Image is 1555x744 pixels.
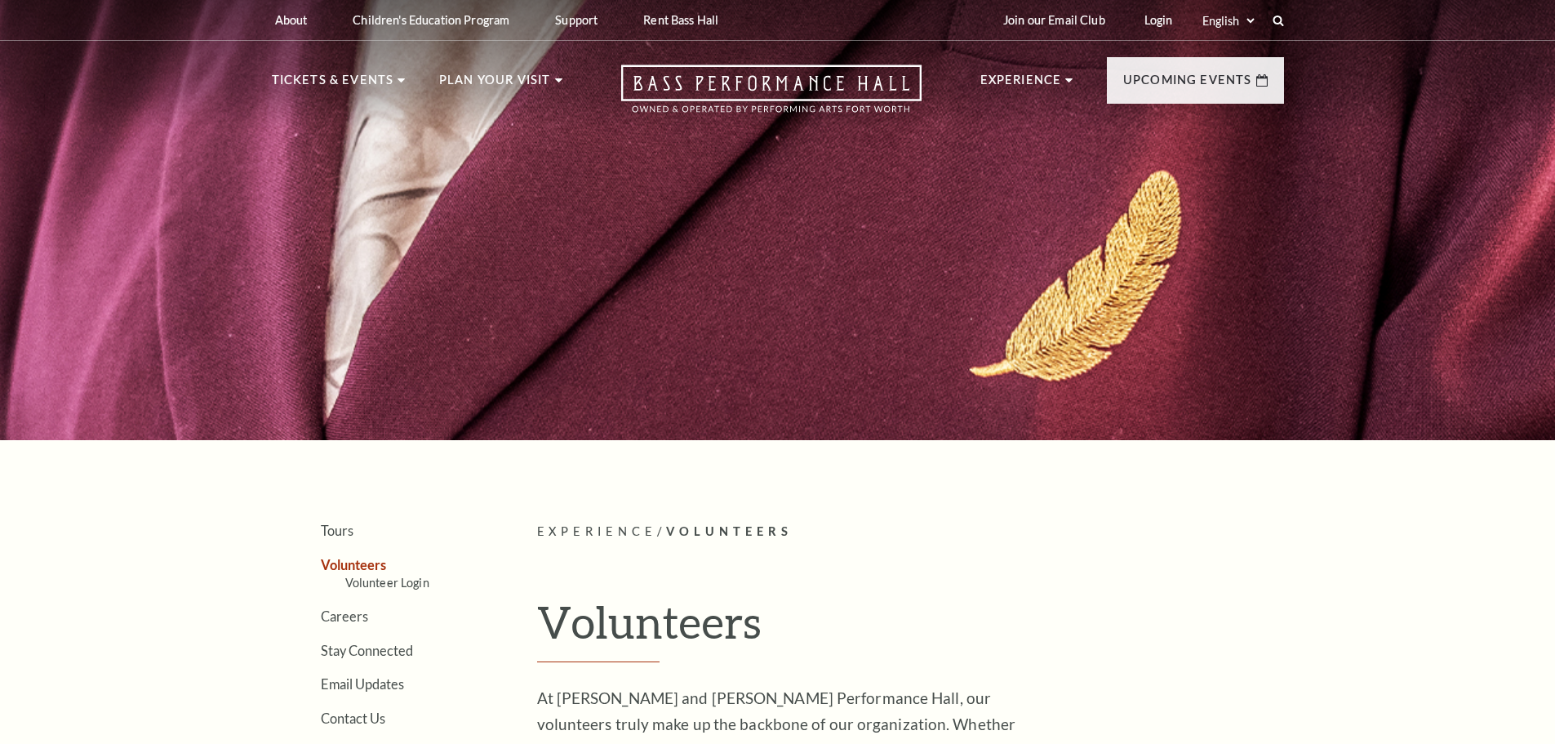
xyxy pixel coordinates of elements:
[321,643,413,658] a: Stay Connected
[1199,13,1257,29] select: Select:
[643,13,718,27] p: Rent Bass Hall
[321,711,385,726] a: Contact Us
[321,676,404,692] a: Email Updates
[537,595,1284,662] h1: Volunteers
[537,522,1284,542] p: /
[321,557,386,572] a: Volunteers
[353,13,509,27] p: Children's Education Program
[321,608,368,624] a: Careers
[321,523,353,538] a: Tours
[666,524,793,538] span: Volunteers
[345,576,429,590] a: Volunteer Login
[275,13,308,27] p: About
[1123,70,1252,100] p: Upcoming Events
[555,13,598,27] p: Support
[272,70,394,100] p: Tickets & Events
[980,70,1062,100] p: Experience
[537,524,658,538] span: Experience
[439,70,551,100] p: Plan Your Visit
